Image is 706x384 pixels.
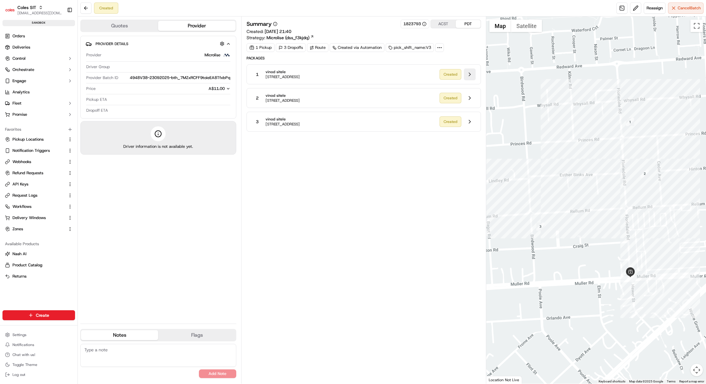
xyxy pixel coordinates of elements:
[86,108,108,113] span: Dropoff ETA
[629,380,663,383] span: Map data ©2025 Google
[2,330,75,339] button: Settings
[330,43,384,52] div: Created via Automation
[2,2,64,17] button: Coles SITColes SIT[EMAIL_ADDRESS][DOMAIN_NAME]
[2,31,75,41] a: Orders
[265,29,291,34] span: [DATE] 21:40
[2,98,75,108] button: Fleet
[6,6,19,18] img: Nash
[223,51,230,59] img: microlise_logo.jpeg
[106,61,113,68] button: Start new chat
[247,56,265,61] span: Packages
[6,91,11,96] div: 📗
[12,251,26,257] span: Nash AI
[690,364,703,376] button: Map camera controls
[489,20,511,32] button: Show street map
[36,312,49,318] span: Create
[12,44,30,50] span: Deliveries
[12,193,37,198] span: Request Logs
[12,67,34,73] span: Orchestrate
[17,11,62,16] button: [EMAIL_ADDRESS][DOMAIN_NAME]
[12,274,26,279] span: Returns
[12,362,37,367] span: Toggle Theme
[679,380,704,383] a: Report a map error
[5,226,65,232] a: Zones
[403,21,426,27] button: 1823793
[2,20,75,26] div: sandbox
[16,40,112,46] input: Got a question? Start typing here...
[209,86,225,91] span: A$11.00
[6,59,17,70] img: 1736555255976-a54dd68f-1ca7-489b-9aae-adbdc363a1c4
[86,52,101,58] span: Provider
[5,5,15,15] img: Coles SIT
[256,95,259,101] span: 2
[12,215,46,221] span: Delivery Windows
[86,39,231,49] button: Provider Details
[81,330,158,340] button: Notes
[130,75,230,81] span: 4948V38-23092025-bth_7MZxRCFF9toieEA8TfxbPq
[266,69,300,74] span: vinod sitele
[2,260,75,270] button: Product Catalog
[5,274,73,279] a: Returns
[2,239,75,249] div: Available Products
[2,146,75,156] button: Notification Triggers
[2,110,75,119] button: Promise
[256,71,259,77] span: 1
[12,90,48,96] span: Knowledge Base
[5,204,65,209] a: Workflows
[2,42,75,52] a: Deliveries
[12,226,23,232] span: Zones
[5,251,73,257] a: Nash AI
[5,137,65,142] a: Pickup Locations
[176,86,230,91] button: A$11.00
[59,90,100,96] span: API Documentation
[12,148,50,153] span: Notification Triggers
[5,148,65,153] a: Notification Triggers
[486,376,522,384] div: Location Not Live
[266,35,309,41] span: Microlise (dss_f3kjdq)
[86,75,118,81] span: Provider Batch ID
[12,352,35,357] span: Chat with us!
[21,65,79,70] div: We're available if you need us!
[2,213,75,223] button: Delivery Windows
[5,181,65,187] a: API Keys
[17,4,36,11] button: Coles SIT
[626,118,634,126] div: 1
[2,310,75,320] button: Create
[511,20,542,32] button: Show satellite imagery
[2,179,75,189] button: API Keys
[307,43,328,52] a: Route
[641,170,649,178] div: 2
[2,249,75,259] button: Nash AI
[266,93,300,98] span: vinod sitele
[44,105,75,110] a: Powered byPylon
[2,168,75,178] button: Refund Requests
[2,87,75,97] a: Analytics
[488,376,508,384] img: Google
[2,340,75,349] button: Notifications
[12,204,31,209] span: Workflows
[2,124,75,134] div: Favorites
[12,89,30,95] span: Analytics
[5,215,65,221] a: Delivery Windows
[96,41,128,46] span: Provider Details
[266,74,300,79] span: [STREET_ADDRESS]
[12,181,28,187] span: API Keys
[2,350,75,359] button: Chat with us!
[86,86,96,91] span: Price
[488,376,508,384] a: Open this area in Google Maps (opens a new window)
[158,330,235,340] button: Flags
[5,193,65,198] a: Request Logs
[2,190,75,200] button: Request Logs
[81,21,158,31] button: Quotes
[5,159,65,165] a: Webhooks
[2,202,75,212] button: Workflows
[53,91,58,96] div: 💻
[50,87,102,99] a: 💻API Documentation
[2,360,75,369] button: Toggle Theme
[644,2,666,14] button: Reassign
[12,332,26,337] span: Settings
[2,157,75,167] button: Webhooks
[2,134,75,144] button: Pickup Locations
